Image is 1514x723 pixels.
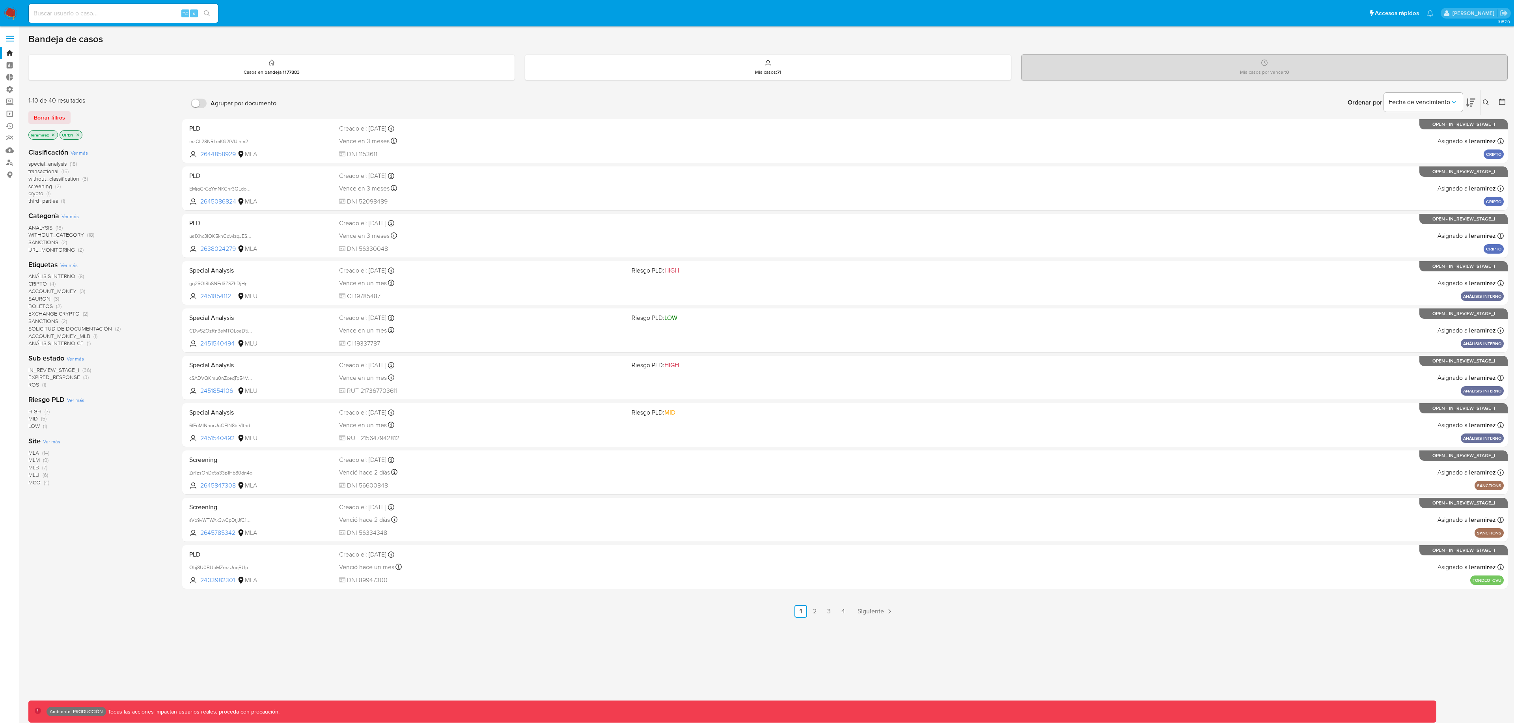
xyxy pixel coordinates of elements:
[1427,10,1434,17] a: Notificaciones
[1452,9,1497,17] p: leandrojossue.ramirez@mercadolibre.com.co
[106,708,280,716] p: Todas las acciones impactan usuarios reales, proceda con precaución.
[1375,9,1419,17] span: Accesos rápidos
[182,9,188,17] span: ⌥
[50,710,103,713] p: Ambiente: PRODUCCIÓN
[1500,9,1508,17] a: Salir
[193,9,195,17] span: s
[199,8,215,19] button: search-icon
[29,8,218,19] input: Buscar usuario o caso...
